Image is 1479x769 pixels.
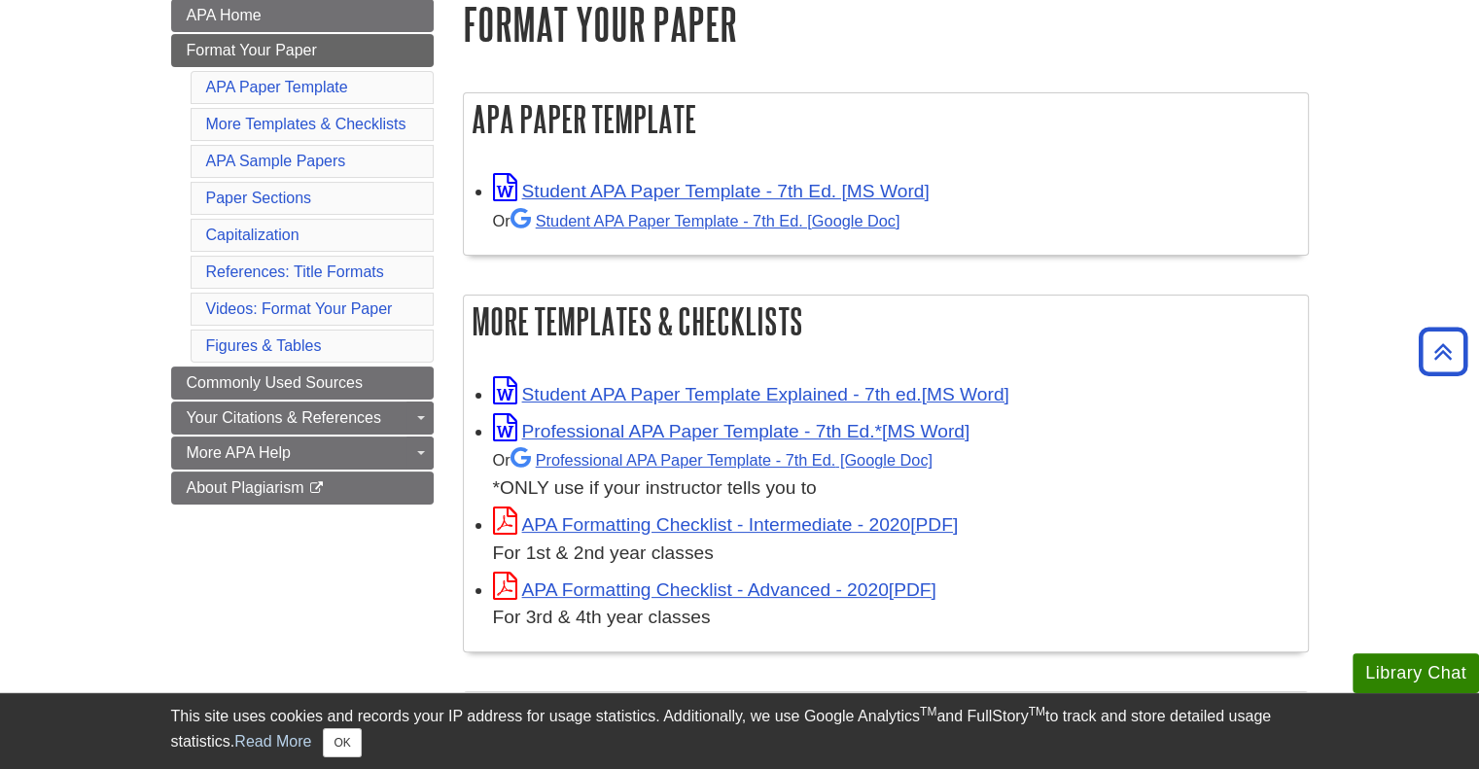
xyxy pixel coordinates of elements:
span: More APA Help [187,444,291,461]
a: Link opens in new window [493,181,930,201]
a: Read More [234,733,311,750]
a: Commonly Used Sources [171,367,434,400]
a: Link opens in new window [493,421,970,441]
div: For 1st & 2nd year classes [493,540,1298,568]
span: Commonly Used Sources [187,374,363,391]
a: Your Citations & References [171,402,434,435]
div: *ONLY use if your instructor tells you to [493,445,1298,503]
a: Capitalization [206,227,299,243]
a: Student APA Paper Template - 7th Ed. [Google Doc] [511,212,900,229]
a: More APA Help [171,437,434,470]
i: This link opens in a new window [308,482,325,495]
a: Paper Sections [206,190,312,206]
a: Videos: Format Your Paper [206,300,393,317]
div: For 3rd & 4th year classes [493,604,1298,632]
a: Link opens in new window [493,579,936,600]
a: Back to Top [1412,338,1474,365]
span: APA Home [187,7,262,23]
a: APA Paper Template [206,79,348,95]
span: Your Citations & References [187,409,381,426]
span: About Plagiarism [187,479,304,496]
sup: TM [1029,705,1045,718]
a: Professional APA Paper Template - 7th Ed. [511,451,933,469]
button: Close [323,728,361,757]
small: Or [493,451,933,469]
sup: TM [920,705,936,718]
a: References: Title Formats [206,263,384,280]
h2: More Templates & Checklists [464,296,1308,347]
span: Format Your Paper [187,42,317,58]
a: More Templates & Checklists [206,116,406,132]
a: About Plagiarism [171,472,434,505]
button: Library Chat [1353,653,1479,693]
small: Or [493,212,900,229]
div: This site uses cookies and records your IP address for usage statistics. Additionally, we use Goo... [171,705,1309,757]
a: Link opens in new window [493,384,1009,404]
a: Format Your Paper [171,34,434,67]
a: APA Sample Papers [206,153,346,169]
a: Figures & Tables [206,337,322,354]
a: Link opens in new window [493,514,959,535]
h2: APA Paper Template [464,93,1308,145]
